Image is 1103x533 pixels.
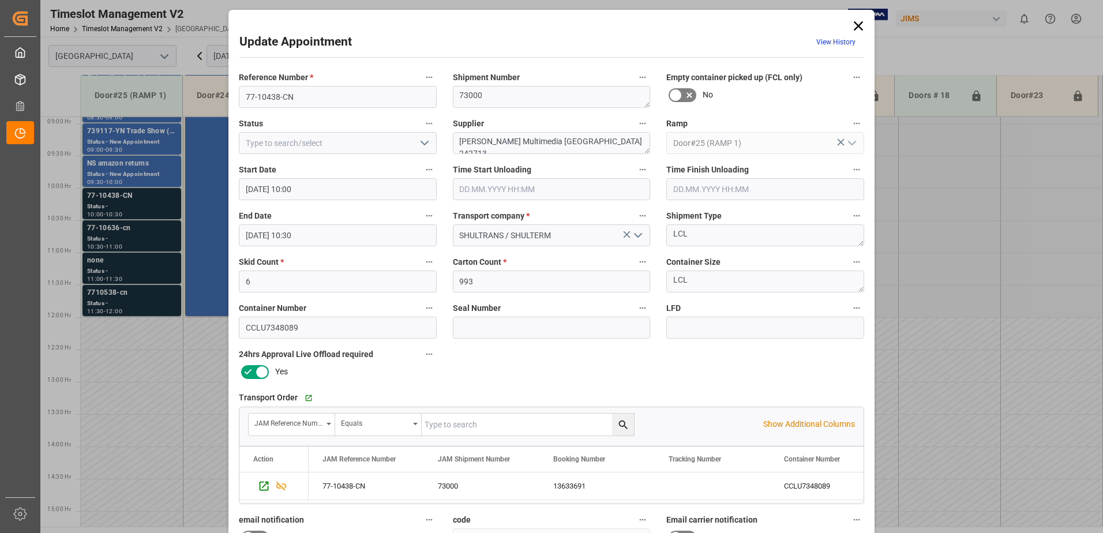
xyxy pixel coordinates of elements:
textarea: [PERSON_NAME] Multimedia [GEOGRAPHIC_DATA] 242713 [453,132,651,154]
span: Tracking Number [669,455,721,463]
button: open menu [335,414,422,436]
div: Press SPACE to select this row. [239,472,309,500]
input: DD.MM.YYYY HH:MM [453,178,651,200]
span: Transport Order [239,392,298,404]
button: Shipment Type [849,208,864,223]
h2: Update Appointment [239,33,352,51]
span: Shipment Number [453,72,520,84]
button: Status [422,116,437,131]
span: Container Size [666,256,721,268]
span: JAM Shipment Number [438,455,510,463]
span: JAM Reference Number [322,455,396,463]
span: LFD [666,302,681,314]
textarea: LCL [666,271,864,292]
span: No [703,89,713,101]
input: Type to search [422,414,634,436]
span: Container Number [784,455,840,463]
button: Time Finish Unloading [849,162,864,177]
span: Start Date [239,164,276,176]
button: Time Start Unloading [635,162,650,177]
input: Type to search/select [666,132,864,154]
span: Empty container picked up (FCL only) [666,72,802,84]
textarea: 73000 [453,86,651,108]
input: DD.MM.YYYY HH:MM [239,224,437,246]
button: open menu [629,227,646,245]
span: Booking Number [553,455,605,463]
button: Seal Number [635,301,650,316]
p: Show Additional Columns [763,418,855,430]
div: Action [253,455,273,463]
textarea: LCL [666,224,864,246]
div: 13633691 [539,472,655,500]
span: code [453,514,471,526]
span: Seal Number [453,302,501,314]
input: DD.MM.YYYY HH:MM [666,178,864,200]
button: Shipment Number [635,70,650,85]
span: Supplier [453,118,484,130]
button: Skid Count * [422,254,437,269]
button: code [635,512,650,527]
span: Skid Count [239,256,284,268]
span: Yes [275,366,288,378]
button: Supplier [635,116,650,131]
span: Reference Number [239,72,313,84]
button: Start Date [422,162,437,177]
button: email notification [422,512,437,527]
button: Empty container picked up (FCL only) [849,70,864,85]
span: End Date [239,210,272,222]
button: search button [612,414,634,436]
button: Email carrier notification [849,512,864,527]
span: email notification [239,514,304,526]
a: View History [816,38,856,46]
button: Reference Number * [422,70,437,85]
div: CCLU7348089 [770,472,886,500]
span: Status [239,118,263,130]
span: Carton Count [453,256,507,268]
div: 77-10438-CN [309,472,424,500]
button: Ramp [849,116,864,131]
span: Email carrier notification [666,514,757,526]
span: Transport company [453,210,530,222]
button: Transport company * [635,208,650,223]
span: Time Start Unloading [453,164,531,176]
button: Container Number [422,301,437,316]
button: Carton Count * [635,254,650,269]
button: open menu [249,414,335,436]
button: open menu [415,134,432,152]
div: Equals [341,415,409,429]
button: End Date [422,208,437,223]
span: Shipment Type [666,210,722,222]
span: 24hrs Approval Live Offload required [239,348,373,361]
button: open menu [842,134,860,152]
button: LFD [849,301,864,316]
span: Ramp [666,118,688,130]
button: Container Size [849,254,864,269]
input: DD.MM.YYYY HH:MM [239,178,437,200]
div: JAM Reference Number [254,415,322,429]
button: 24hrs Approval Live Offload required [422,347,437,362]
input: Type to search/select [239,132,437,154]
div: 73000 [424,472,539,500]
span: Container Number [239,302,306,314]
span: Time Finish Unloading [666,164,749,176]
